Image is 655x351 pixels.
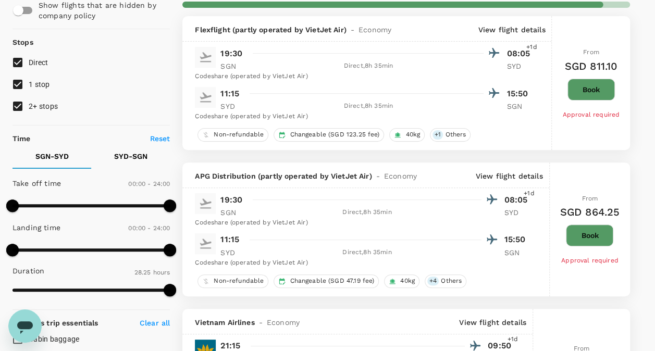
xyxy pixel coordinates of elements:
[384,171,417,181] span: Economy
[425,274,466,288] div: +4Others
[504,247,530,258] p: SGN
[508,334,518,345] span: +1d
[506,101,533,111] p: SGN
[195,87,216,108] img: W2
[195,233,216,254] img: A1
[209,130,268,139] span: Non-refundable
[253,207,481,218] div: Direct , 8h 35min
[427,277,439,285] span: + 4
[253,61,484,71] div: Direct , 8h 35min
[29,58,48,67] span: Direct
[567,79,615,101] button: Book
[401,130,424,139] span: 40kg
[506,47,533,60] p: 08:05
[562,111,620,118] span: Approval required
[564,58,617,74] h6: SGD 811.10
[195,317,254,328] span: Vietnam Airlines
[267,317,300,328] span: Economy
[13,222,60,233] p: Landing time
[566,224,613,246] button: Book
[286,277,378,285] span: Changeable (SGD 47.19 fee)
[220,233,239,246] p: 11:15
[476,171,543,181] p: View flight details
[506,87,533,100] p: 15:50
[13,178,61,189] p: Take off time
[220,101,246,111] p: SYD
[432,130,443,139] span: + 1
[561,257,619,264] span: Approval required
[274,128,384,142] div: Changeable (SGD 123.25 fee)
[253,247,481,258] div: Direct , 8h 35min
[197,274,268,288] div: Non-refundable
[35,151,69,161] p: SGN - SYD
[195,71,533,82] div: Codeshare (operated by VietJet Air)
[209,277,268,285] span: Non-refundable
[372,171,384,181] span: -
[220,207,246,218] p: SGN
[220,247,246,258] p: SYD
[582,195,598,202] span: From
[526,42,537,53] span: +1d
[13,319,98,327] strong: Business trip essentials
[504,194,530,206] p: 08:05
[253,101,484,111] div: Direct , 8h 35min
[478,24,546,35] p: View flight details
[220,61,246,71] p: SGN
[441,130,470,139] span: Others
[583,48,599,56] span: From
[396,277,419,285] span: 40kg
[560,204,620,220] h6: SGD 864.25
[8,309,42,343] iframe: Button to launch messaging window
[197,128,268,142] div: Non-refundable
[459,317,526,328] p: View flight details
[255,317,267,328] span: -
[504,233,530,246] p: 15:50
[128,180,170,187] span: 00:00 - 24:00
[195,258,530,268] div: Codeshare (operated by VietJet Air)
[220,47,242,60] p: 19:30
[195,171,372,181] span: APG Distribution (partly operated by VietJet Air)
[195,24,346,35] span: Flexflight (partly operated by VietJet Air)
[29,80,50,89] span: 1 stop
[29,102,58,110] span: 2+ stops
[437,277,466,285] span: Others
[347,24,359,35] span: -
[359,24,391,35] span: Economy
[150,133,170,144] p: Reset
[114,151,147,161] p: SYD - SGN
[29,335,79,343] span: Cabin baggage
[13,133,31,144] p: Time
[274,274,379,288] div: Changeable (SGD 47.19 fee)
[13,38,33,46] strong: Stops
[384,274,419,288] div: 40kg
[195,193,216,214] img: A1
[134,269,170,276] span: 28.25 hours
[286,130,384,139] span: Changeable (SGD 123.25 fee)
[140,318,170,328] p: Clear all
[506,61,533,71] p: SYD
[389,128,425,142] div: 40kg
[195,218,530,228] div: Codeshare (operated by VietJet Air)
[430,128,471,142] div: +1Others
[504,207,530,218] p: SYD
[195,47,216,68] img: W2
[128,224,170,232] span: 00:00 - 24:00
[524,189,534,199] span: +1d
[220,87,239,100] p: 11:15
[220,194,242,206] p: 19:30
[195,111,533,122] div: Codeshare (operated by VietJet Air)
[13,266,44,276] p: Duration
